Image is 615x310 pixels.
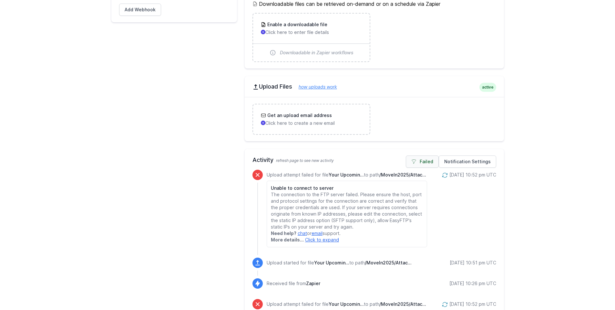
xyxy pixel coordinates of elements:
a: Get an upload email address Click here to create a new email [253,104,370,134]
p: Click here to enter file details [261,29,362,36]
h3: Get an upload email address [266,112,332,119]
span: Your Upcoming Move-In at 519 Hapgood1201 Jay - 1201.pdf [329,301,364,307]
div: [DATE] 10:52 pm UTC [449,172,496,178]
a: email [312,230,323,236]
h2: Activity [252,155,496,165]
a: Enable a downloadable file Click here to enter file details Downloadable in Zapier workflows [253,14,370,61]
span: refresh page to see new activity [276,158,334,163]
span: active [479,83,496,92]
a: Add Webhook [119,4,161,16]
p: Received file from [267,280,320,287]
a: Notification Settings [439,155,496,168]
div: [DATE] 10:26 pm UTC [449,280,496,287]
span: /MoveIn2025/Attachment [379,301,426,307]
span: Your Upcoming Move-In at 565 Mohawk Dr - C-7.pdf [314,260,349,265]
h3: Enable a downloadable file [266,21,327,28]
a: Click to expand [305,237,339,242]
a: Failed [406,155,439,168]
div: [DATE] 10:51 pm UTC [450,260,496,266]
strong: Need help? [271,230,296,236]
strong: More details... [271,237,304,242]
p: Upload attempt failed for file to path [267,301,427,307]
span: /MoveIn2025/Attachment [365,260,412,265]
p: The connection to the FTP server failed. Please ensure the host, port and protocol settings for t... [271,191,423,230]
h6: Unable to connect to server [271,185,423,191]
p: Upload attempt failed for file to path [267,172,427,178]
span: Downloadable in Zapier workflows [280,49,354,56]
span: /MoveIn2025/Attachment [379,172,426,177]
h2: Upload Files [252,83,496,91]
p: Upload started for file to path [267,260,412,266]
span: Your Upcoming Move-In at 565 Mohawk Dr - C-7.pdf [329,172,364,177]
p: or support. [271,230,423,237]
span: Zapier [306,281,320,286]
a: how uploads work [292,84,337,90]
a: chat [298,230,307,236]
p: Click here to create a new email [261,120,362,126]
iframe: Drift Widget Chat Controller [583,278,607,302]
div: [DATE] 10:52 pm UTC [449,301,496,307]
